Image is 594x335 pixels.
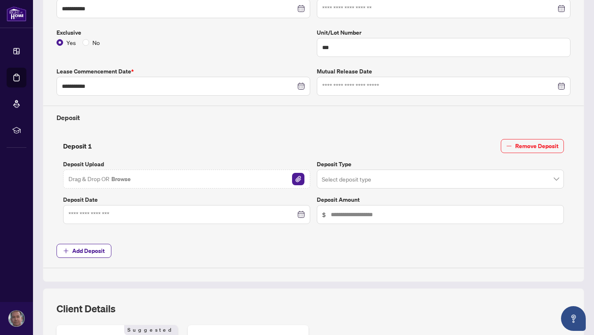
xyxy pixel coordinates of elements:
span: Drag & Drop OR [68,174,132,184]
label: Lease Commencement Date [57,67,310,76]
button: Add Deposit [57,244,111,258]
span: Remove Deposit [515,139,559,153]
span: $ [322,210,326,219]
span: Suggested [124,325,178,335]
span: Drag & Drop OR BrowseFile Attachement [63,170,310,189]
img: logo [7,6,26,21]
button: Open asap [561,306,586,331]
span: No [89,38,103,47]
h2: Client Details [57,302,115,315]
button: Remove Deposit [501,139,564,153]
label: Deposit Type [317,160,564,169]
h4: Deposit [57,113,570,123]
label: Deposit Amount [317,195,564,204]
img: Profile Icon [9,311,24,326]
label: Exclusive [57,28,310,37]
span: minus [506,143,512,149]
span: Add Deposit [72,244,105,257]
h4: Deposit 1 [63,141,92,151]
label: Deposit Upload [63,160,310,169]
span: Yes [63,38,79,47]
span: plus [63,248,69,254]
button: Browse [111,174,132,184]
label: Mutual Release Date [317,67,570,76]
button: File Attachement [292,172,305,186]
label: Unit/Lot Number [317,28,570,37]
label: Deposit Date [63,195,310,204]
img: File Attachement [292,173,304,185]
